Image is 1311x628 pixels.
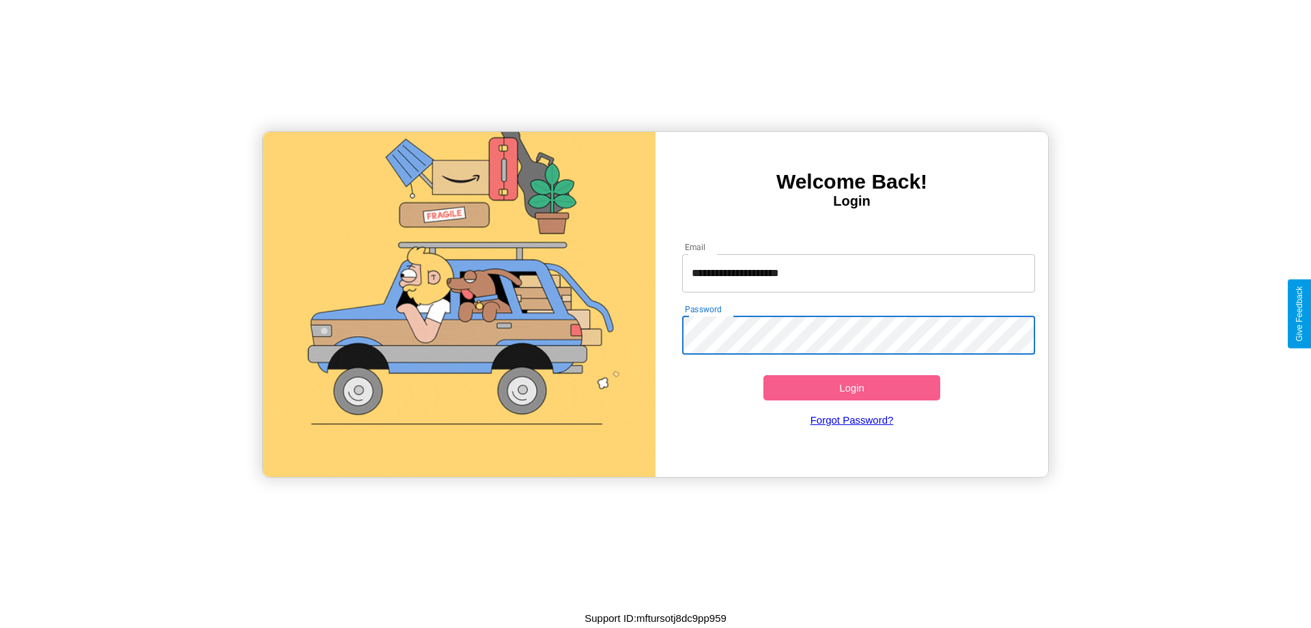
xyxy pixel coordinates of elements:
[655,193,1048,209] h4: Login
[1295,286,1304,342] div: Give Feedback
[763,375,940,400] button: Login
[655,170,1048,193] h3: Welcome Back!
[685,303,721,315] label: Password
[685,241,706,253] label: Email
[584,609,727,627] p: Support ID: mftursotj8dc9pp959
[263,132,655,477] img: gif
[675,400,1029,439] a: Forgot Password?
